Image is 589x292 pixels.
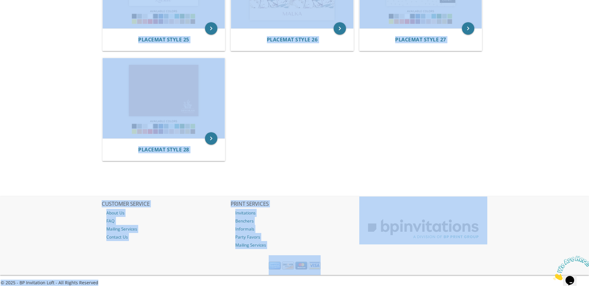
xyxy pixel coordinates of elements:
[102,233,230,241] a: Contact Us
[231,241,359,249] a: Mailing Services
[395,37,446,43] a: Placemat Style 27
[231,225,359,233] a: Informals
[138,37,189,43] a: Placemat Style 25
[267,36,318,43] span: Placemat Style 26
[309,262,321,270] img: Visa
[231,217,359,225] a: Benchers
[269,262,281,270] img: American Express
[138,36,189,43] span: Placemat Style 25
[102,209,230,217] a: About Us
[551,253,589,283] iframe: chat widget
[267,37,318,43] a: Placemat Style 26
[359,214,487,244] img: BP Print Group
[231,201,359,207] h2: PRINT SERVICES
[231,233,359,241] a: Party Favors
[138,146,189,153] span: Placemat Style 28
[282,262,294,270] img: Discover
[138,147,189,153] a: Placemat Style 28
[462,22,474,35] a: keyboard_arrow_right
[295,262,307,270] img: MasterCard
[102,217,230,225] a: FAQ
[103,58,225,138] img: Placemat Style 28
[102,225,230,233] a: Mailing Services
[334,22,346,35] a: keyboard_arrow_right
[2,2,41,27] img: Chat attention grabber
[205,22,217,35] a: keyboard_arrow_right
[102,201,230,207] h2: CUSTOMER SERVICE
[205,132,217,145] a: keyboard_arrow_right
[231,209,359,217] a: Invitations
[395,36,446,43] span: Placemat Style 27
